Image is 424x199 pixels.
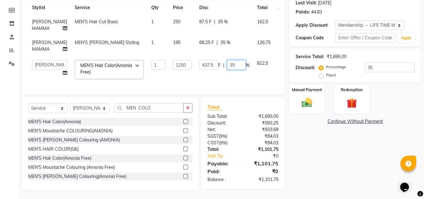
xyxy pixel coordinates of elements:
span: 35 % [218,19,228,25]
div: Net: [203,126,243,133]
div: MEN'S Moustache Colouring (Amonia Free) [28,164,115,171]
span: MEN'S Hair Color(Amonia Free) [80,63,132,75]
span: 68.25 F [199,39,214,46]
span: 1 [151,40,154,45]
th: Service [71,1,148,15]
iframe: chat widget [398,174,418,193]
a: Add Tip [203,153,250,159]
span: 35 % [220,39,230,46]
div: MEN'S HAIR COLOR(GK) [28,146,79,152]
label: Redemption [341,87,362,93]
span: F [218,62,221,69]
span: 87.5 F [199,19,212,25]
div: Payable: [203,160,243,167]
div: Apply Discount [296,22,335,29]
span: Total [207,104,222,110]
div: MEN'S Hair Color(Amonia) [28,119,81,125]
div: ₹0 [250,153,283,159]
input: Enter Offer / Coupon Code [335,33,395,43]
a: Continue Without Payment [291,118,420,125]
div: ₹1,101.75 [243,160,283,167]
label: Fixed [326,72,335,78]
div: ₹84.03 [243,133,283,140]
div: Discount: [296,64,315,71]
div: ₹593.25 [243,120,283,126]
div: ( ) [203,140,243,146]
label: Manual Payment [292,87,322,93]
div: Discount: [203,120,243,126]
div: Service Total: [296,53,324,60]
div: Balance : [203,176,243,183]
div: Coupon Code [296,35,335,41]
button: Apply [397,33,415,43]
th: Disc [196,1,253,15]
div: ₹1,695.00 [327,53,346,60]
span: 9% [220,134,226,139]
div: ₹84.03 [243,140,283,146]
span: MEN'S Hair Cut Basic [75,19,118,25]
div: ₹1,101.75 [243,176,283,183]
th: Price [169,1,196,15]
span: | [214,19,215,25]
div: ₹1,695.00 [243,113,283,120]
th: Total [253,1,274,15]
span: 126.75 [257,40,271,45]
span: MEN'S [PERSON_NAME] Styling [75,40,139,45]
span: | [223,62,224,69]
span: CGST [207,140,219,146]
input: Search or Scan [114,103,184,113]
div: ₹0 [243,168,283,175]
span: 9% [220,140,226,145]
span: 250 [173,19,180,25]
a: x [91,69,94,75]
div: Paid: [203,168,243,175]
span: [PERSON_NAME] MAMMA [32,19,67,31]
div: 44.83 [311,9,322,15]
span: 195 [173,40,180,45]
div: Total: [203,146,243,153]
span: [PERSON_NAME] MAMMA [32,40,67,52]
div: ₹933.69 [243,126,283,133]
img: _cash.svg [298,97,315,108]
th: Action [274,1,295,15]
span: 1 [151,19,154,25]
img: _gift.svg [343,97,360,109]
div: MEN'S [PERSON_NAME] Colouring (AMONIA) [28,137,120,143]
span: 812.5 [257,60,268,66]
div: ( ) [203,133,243,140]
div: MEN'S Hair Color(Amonia Free) [28,155,91,162]
div: MEN'S [PERSON_NAME] Colouring(Amonia Free) [28,173,126,180]
span: 162.5 [257,19,268,25]
span: | [217,39,218,46]
th: Qty [148,1,169,15]
span: SGST [207,133,219,139]
span: % [246,62,250,69]
label: Percentage [326,64,346,70]
div: Points: [296,9,310,15]
th: Stylist [28,1,71,15]
div: Sub Total: [203,113,243,120]
div: MEN'S Moustache COLOURING(AMONIA) [28,128,113,134]
div: ₹1,101.75 [243,146,283,153]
